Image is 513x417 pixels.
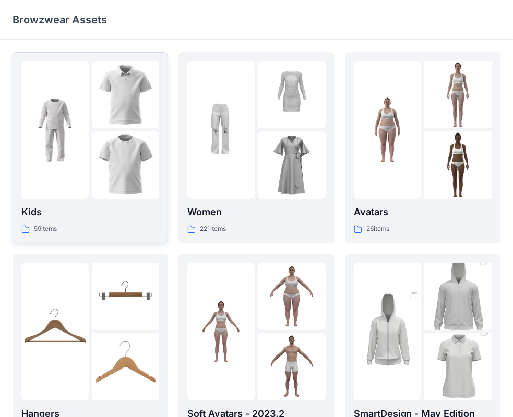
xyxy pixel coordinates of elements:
img: folder 2 [92,263,159,330]
p: 26 items [366,224,389,235]
a: folder 1folder 2folder 3Avatars26items [345,52,500,243]
img: folder 1 [187,96,255,164]
img: folder 1 [21,96,89,164]
img: folder 3 [92,333,159,400]
p: Avatars [354,205,492,219]
img: folder 1 [354,281,421,382]
a: folder 1folder 2folder 3Kids59items [13,52,168,243]
p: 221 items [200,224,226,235]
img: folder 3 [258,131,325,199]
img: folder 1 [21,298,89,365]
img: folder 2 [258,263,325,330]
img: folder 2 [92,61,159,128]
img: folder 2 [258,61,325,128]
a: folder 1folder 2folder 3Women221items [178,52,334,243]
p: Browzwear Assets [13,13,107,27]
img: folder 3 [258,333,325,400]
p: Women [187,205,325,219]
img: folder 1 [187,298,255,365]
img: folder 2 [424,246,492,347]
p: 59 items [34,224,57,235]
img: folder 3 [92,131,159,199]
img: folder 2 [424,61,492,128]
img: folder 3 [424,131,492,199]
p: Kids [21,205,159,219]
img: folder 1 [354,96,421,164]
